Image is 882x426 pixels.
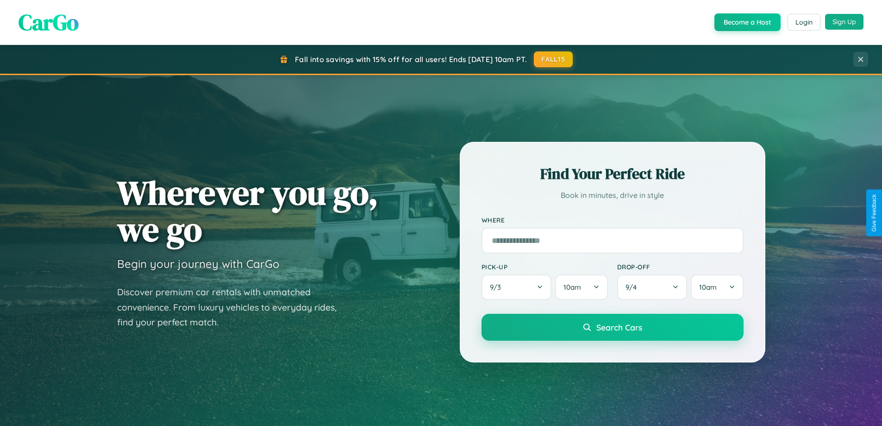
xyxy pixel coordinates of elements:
span: 10am [563,283,581,292]
h2: Find Your Perfect Ride [482,164,744,184]
span: 10am [699,283,717,292]
span: CarGo [19,7,79,38]
span: 9 / 4 [626,283,641,292]
button: 10am [691,274,743,300]
p: Book in minutes, drive in style [482,189,744,202]
h3: Begin your journey with CarGo [117,257,280,271]
span: 9 / 3 [490,283,506,292]
button: 9/3 [482,274,552,300]
label: Where [482,216,744,224]
button: FALL15 [534,51,573,67]
p: Discover premium car rentals with unmatched convenience. From luxury vehicles to everyday rides, ... [117,285,349,330]
span: Fall into savings with 15% off for all users! Ends [DATE] 10am PT. [295,55,527,64]
button: 10am [555,274,607,300]
div: Give Feedback [871,194,877,232]
span: Search Cars [596,322,642,332]
button: Sign Up [825,14,863,30]
button: Search Cars [482,314,744,341]
label: Pick-up [482,263,608,271]
button: 9/4 [617,274,688,300]
h1: Wherever you go, we go [117,174,378,248]
label: Drop-off [617,263,744,271]
button: Become a Host [714,13,781,31]
button: Login [788,14,820,31]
